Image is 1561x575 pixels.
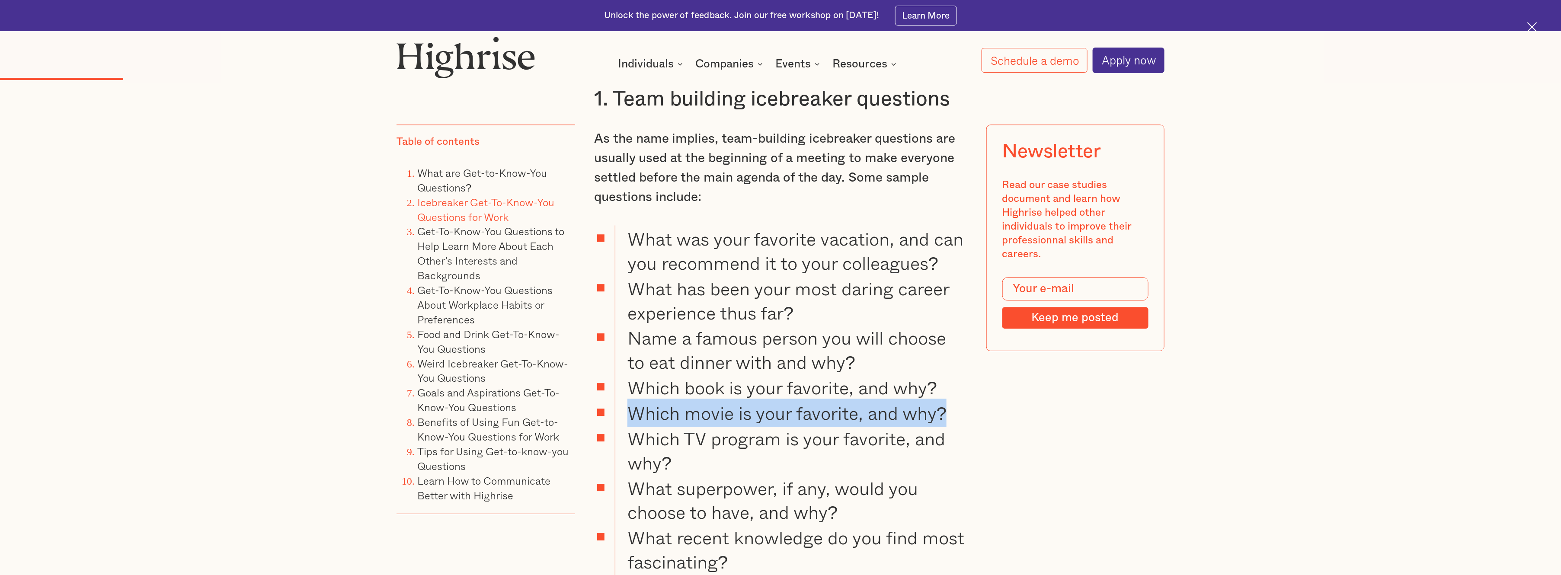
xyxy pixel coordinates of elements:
[417,414,559,444] a: Benefits of Using Fun Get-to-Know-You Questions for Work
[615,225,967,275] li: What was your favorite vacation, and can you recommend it to your colleagues?
[1527,22,1537,32] img: Cross icon
[618,59,685,69] div: Individuals
[417,282,553,327] a: Get-To-Know-You Questions About Workplace Habits or Preferences
[833,59,888,69] div: Resources
[417,473,550,503] a: Learn How to Communicate Better with Highrise
[982,48,1088,73] a: Schedule a demo
[1002,277,1149,300] input: Your e-mail
[615,374,967,399] li: Which book is your favorite, and why?
[776,59,811,69] div: Events
[417,326,560,357] a: Food and Drink Get-To-Know-You Questions
[895,6,957,25] a: Learn More
[615,524,967,574] li: What recent knowledge do you find most fascinating?
[615,425,967,475] li: Which TV program is your favorite, and why?
[417,443,569,474] a: Tips for Using Get-to-know-you Questions
[1093,48,1164,73] a: Apply now
[594,86,967,112] h3: 1. Team building icebreaker questions
[696,59,754,69] div: Companies
[618,59,674,69] div: Individuals
[594,129,967,207] p: As the name implies, team-building icebreaker questions are usually used at the beginning of a me...
[1002,141,1101,163] div: Newsletter
[615,399,967,425] li: Which movie is your favorite, and why?
[776,59,822,69] div: Events
[417,165,547,195] a: What are Get-to-Know-You Questions?
[833,59,899,69] div: Resources
[1002,307,1149,329] input: Keep me posted
[1002,277,1149,329] form: Modal Form
[417,194,554,225] a: Icebreaker Get-To-Know-You Questions for Work
[417,385,560,415] a: Goals and Aspirations Get-To-Know-You Questions
[397,36,535,78] img: Highrise logo
[604,10,880,22] div: Unlock the power of feedback. Join our free workshop on [DATE]!
[417,224,564,284] a: Get-To-Know-You Questions to Help Learn More About Each Other’s Interests and Backgrounds
[615,324,967,374] li: Name a famous person you will choose to eat dinner with and why?
[615,475,967,524] li: What superpower, if any, would you choose to have, and why?
[696,59,765,69] div: Companies
[417,355,568,386] a: Weird Icebreaker Get-To-Know-You Questions
[615,275,967,325] li: What has been your most daring career experience thus far?
[1002,179,1149,261] div: Read our case studies document and learn how Highrise helped other individuals to improve their p...
[397,135,480,149] div: Table of contents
